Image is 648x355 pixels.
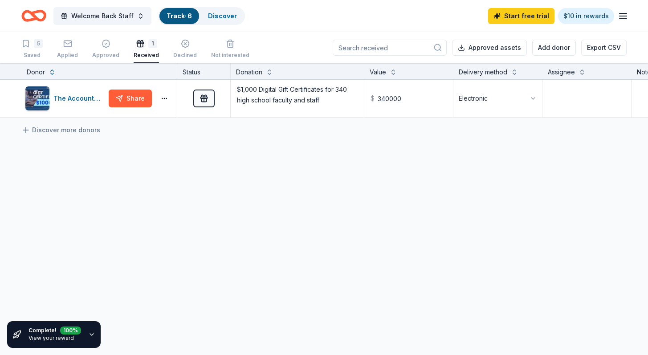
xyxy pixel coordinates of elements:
[134,36,159,63] button: 1Received
[558,8,614,24] a: $10 in rewards
[236,67,262,78] div: Donation
[21,5,46,26] a: Home
[21,36,43,63] button: 5Saved
[167,12,192,20] a: Track· 6
[177,63,231,79] div: Status
[53,7,151,25] button: Welcome Back Staff
[71,11,134,21] span: Welcome Back Staff
[159,7,245,25] button: Track· 6Discover
[27,67,45,78] div: Donor
[53,93,105,104] div: The Accounting Doctor
[452,40,527,56] button: Approved assets
[25,86,49,110] img: Image for The Accounting Doctor
[370,67,386,78] div: Value
[109,90,152,107] button: Share
[92,52,119,59] div: Approved
[581,40,627,56] button: Export CSV
[92,36,119,63] button: Approved
[459,67,507,78] div: Delivery method
[57,52,78,59] div: Applied
[211,36,249,63] button: Not interested
[21,125,100,135] a: Discover more donors
[488,8,554,24] a: Start free trial
[173,36,197,63] button: Declined
[57,36,78,63] button: Applied
[232,81,363,116] textarea: $1,000 Digital Gift Certificates for 340 high school faculty and staff
[211,52,249,59] div: Not interested
[134,52,159,59] div: Received
[333,40,447,56] input: Search received
[29,326,81,335] div: Complete!
[208,12,237,20] a: Discover
[173,52,197,59] div: Declined
[548,67,575,78] div: Assignee
[25,86,105,111] button: Image for The Accounting DoctorThe Accounting Doctor
[532,40,576,56] button: Add donor
[29,335,74,341] a: View your reward
[60,325,81,333] div: 100 %
[21,52,43,59] div: Saved
[148,39,157,48] div: 1
[34,39,43,48] div: 5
